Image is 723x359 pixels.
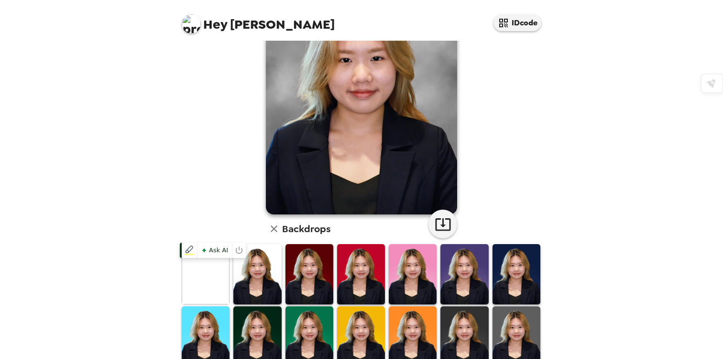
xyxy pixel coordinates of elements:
[182,244,230,304] img: Original
[282,221,330,236] h6: Backdrops
[203,16,227,33] span: Hey
[182,14,201,34] img: profile pic
[493,14,541,31] button: IDcode
[199,244,230,257] span: Ask AI
[182,10,335,31] span: [PERSON_NAME]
